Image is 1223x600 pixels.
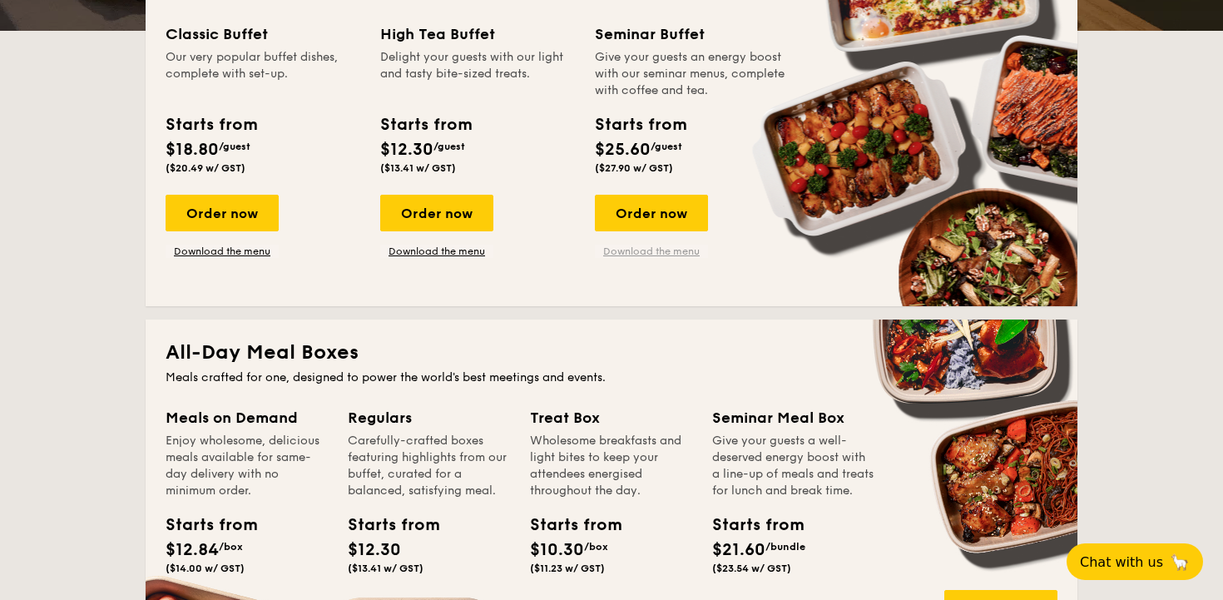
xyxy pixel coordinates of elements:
span: /guest [219,141,250,152]
span: Chat with us [1080,554,1163,570]
a: Download the menu [166,245,279,258]
div: Give your guests a well-deserved energy boost with a line-up of meals and treats for lunch and br... [712,433,874,499]
span: $12.84 [166,540,219,560]
span: /bundle [765,541,805,553]
span: $25.60 [595,140,651,160]
span: ($23.54 w/ GST) [712,563,791,574]
div: Enjoy wholesome, delicious meals available for same-day delivery with no minimum order. [166,433,328,499]
span: ($20.49 w/ GST) [166,162,245,174]
div: Starts from [530,513,605,538]
div: Meals crafted for one, designed to power the world's best meetings and events. [166,369,1057,386]
span: ($14.00 w/ GST) [166,563,245,574]
span: /box [584,541,608,553]
div: Give your guests an energy boost with our seminar menus, complete with coffee and tea. [595,49,790,99]
div: Starts from [380,112,471,137]
div: Starts from [712,513,787,538]
span: ($27.90 w/ GST) [595,162,673,174]
div: High Tea Buffet [380,22,575,46]
span: ($13.41 w/ GST) [380,162,456,174]
span: ($13.41 w/ GST) [348,563,423,574]
span: /guest [651,141,682,152]
div: Starts from [166,112,256,137]
div: Seminar Buffet [595,22,790,46]
span: ($11.23 w/ GST) [530,563,605,574]
span: $12.30 [380,140,433,160]
span: 🦙 [1170,553,1190,572]
div: Regulars [348,406,510,429]
div: Order now [380,195,493,231]
div: Classic Buffet [166,22,360,46]
div: Treat Box [530,406,692,429]
span: $18.80 [166,140,219,160]
div: Wholesome breakfasts and light bites to keep your attendees energised throughout the day. [530,433,692,499]
div: Order now [595,195,708,231]
span: $12.30 [348,540,401,560]
h2: All-Day Meal Boxes [166,340,1057,366]
div: Delight your guests with our light and tasty bite-sized treats. [380,49,575,99]
span: $10.30 [530,540,584,560]
a: Download the menu [380,245,493,258]
div: Carefully-crafted boxes featuring highlights from our buffet, curated for a balanced, satisfying ... [348,433,510,499]
div: Our very popular buffet dishes, complete with set-up. [166,49,360,99]
div: Order now [166,195,279,231]
span: /box [219,541,243,553]
button: Chat with us🦙 [1067,543,1203,580]
div: Starts from [348,513,423,538]
div: Meals on Demand [166,406,328,429]
span: /guest [433,141,465,152]
div: Starts from [595,112,686,137]
div: Starts from [166,513,240,538]
a: Download the menu [595,245,708,258]
span: $21.60 [712,540,765,560]
div: Seminar Meal Box [712,406,874,429]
